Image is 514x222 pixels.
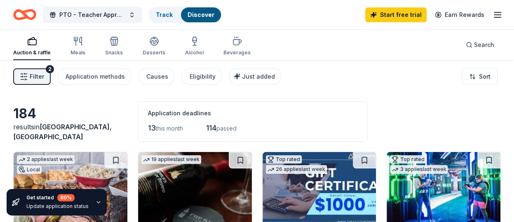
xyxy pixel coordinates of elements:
[13,122,128,142] div: results
[156,11,173,18] a: Track
[13,123,112,141] span: in
[266,155,302,164] div: Top rated
[13,68,51,85] button: Filter2
[188,11,214,18] a: Discover
[185,33,204,60] button: Alcohol
[229,68,282,85] button: Just added
[479,72,491,82] span: Sort
[459,37,501,53] button: Search
[57,68,131,85] button: Application methods
[148,124,156,132] span: 13
[70,49,85,56] div: Meals
[13,105,128,122] div: 184
[148,108,357,118] div: Application deadlines
[181,68,222,85] button: Eligibility
[105,49,123,56] div: Snacks
[143,33,165,60] button: Desserts
[148,7,222,23] button: TrackDiscover
[30,72,44,82] span: Filter
[206,124,216,132] span: 114
[141,155,201,164] div: 19 applies last week
[26,194,89,201] div: Get started
[138,68,175,85] button: Causes
[13,123,112,141] span: [GEOGRAPHIC_DATA], [GEOGRAPHIC_DATA]
[70,33,85,60] button: Meals
[17,155,75,164] div: 2 applies last week
[43,7,142,23] button: PTO - Teacher Appreciation
[156,125,183,132] span: this month
[143,49,165,56] div: Desserts
[390,155,426,164] div: Top rated
[223,33,251,60] button: Beverages
[185,49,204,56] div: Alcohol
[430,7,489,22] a: Earn Rewards
[13,49,51,56] div: Auction & raffle
[59,10,125,20] span: PTO - Teacher Appreciation
[13,5,36,24] a: Home
[46,65,54,73] div: 2
[105,33,123,60] button: Snacks
[474,40,494,50] span: Search
[190,72,216,82] div: Eligibility
[365,7,427,22] a: Start free trial
[17,166,42,174] div: Local
[216,125,237,132] span: passed
[390,165,448,174] div: 3 applies last week
[66,72,125,82] div: Application methods
[266,165,327,174] div: 26 applies last week
[57,194,75,201] div: 80 %
[462,68,498,85] button: Sort
[26,203,89,210] div: Update application status
[242,73,275,80] span: Just added
[13,33,51,60] button: Auction & raffle
[223,49,251,56] div: Beverages
[146,72,168,82] div: Causes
